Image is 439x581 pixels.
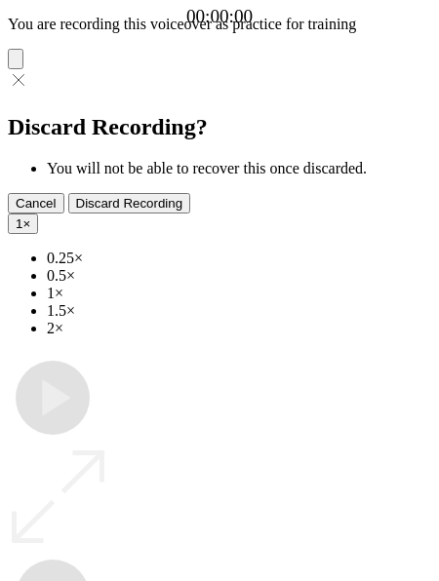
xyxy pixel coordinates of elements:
button: 1× [8,213,38,234]
li: 1.5× [47,302,431,320]
button: Cancel [8,193,64,213]
span: 1 [16,216,22,231]
li: 2× [47,320,431,337]
li: You will not be able to recover this once discarded. [47,160,431,177]
li: 1× [47,285,431,302]
li: 0.5× [47,267,431,285]
a: 00:00:00 [186,6,253,27]
p: You are recording this voiceover as practice for training [8,16,431,33]
li: 0.25× [47,250,431,267]
h2: Discard Recording? [8,114,431,140]
button: Discard Recording [68,193,191,213]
